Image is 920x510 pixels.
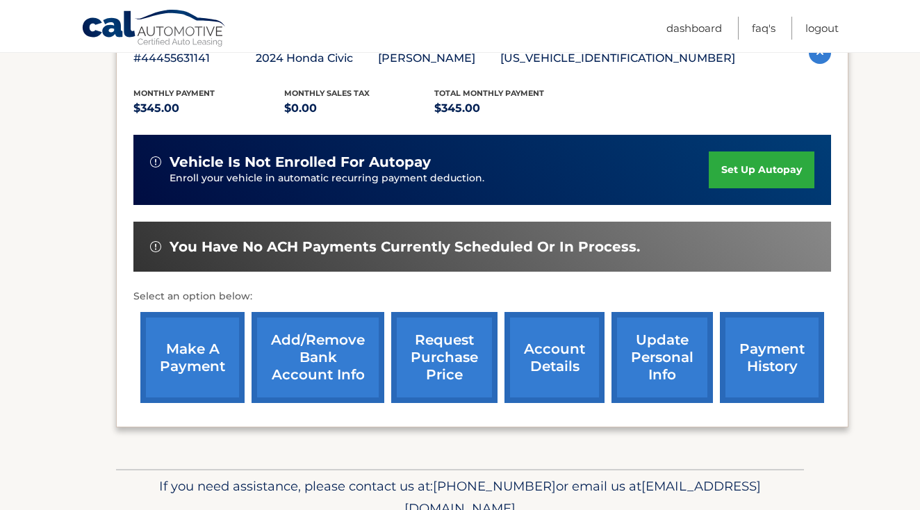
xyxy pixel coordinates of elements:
a: Dashboard [666,17,722,40]
a: make a payment [140,312,245,403]
a: Add/Remove bank account info [252,312,384,403]
span: Total Monthly Payment [434,88,544,98]
span: Monthly sales Tax [284,88,370,98]
p: #44455631141 [133,49,256,68]
p: Enroll your vehicle in automatic recurring payment deduction. [170,171,709,186]
img: alert-white.svg [150,241,161,252]
a: Logout [805,17,839,40]
p: Select an option below: [133,288,831,305]
a: account details [504,312,605,403]
a: update personal info [611,312,713,403]
span: vehicle is not enrolled for autopay [170,154,431,171]
a: request purchase price [391,312,498,403]
p: 2024 Honda Civic [256,49,378,68]
p: $345.00 [133,99,284,118]
img: alert-white.svg [150,156,161,167]
a: FAQ's [752,17,775,40]
a: Cal Automotive [81,9,227,49]
span: You have no ACH payments currently scheduled or in process. [170,238,640,256]
p: $345.00 [434,99,585,118]
p: [US_VEHICLE_IDENTIFICATION_NUMBER] [500,49,735,68]
span: [PHONE_NUMBER] [433,478,556,494]
a: set up autopay [709,151,814,188]
p: $0.00 [284,99,435,118]
p: [PERSON_NAME] [378,49,500,68]
span: Monthly Payment [133,88,215,98]
a: payment history [720,312,824,403]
